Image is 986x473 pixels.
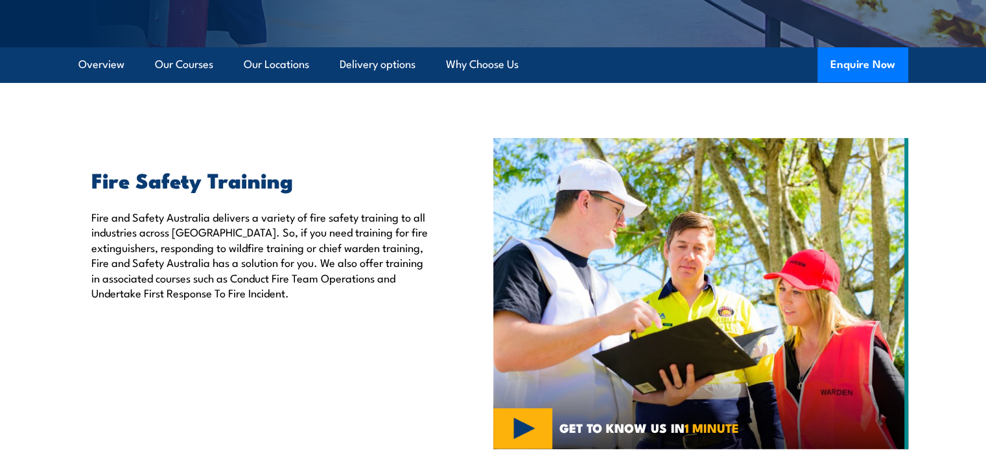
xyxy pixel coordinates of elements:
h2: Fire Safety Training [91,170,434,189]
strong: 1 MINUTE [685,418,739,437]
a: Delivery options [340,47,416,82]
a: Why Choose Us [446,47,519,82]
span: GET TO KNOW US IN [559,422,739,433]
p: Fire and Safety Australia delivers a variety of fire safety training to all industries across [GE... [91,209,434,300]
a: Overview [78,47,124,82]
a: Our Courses [155,47,213,82]
img: Fire Safety Training Courses [493,138,908,449]
a: Our Locations [244,47,309,82]
button: Enquire Now [817,47,908,82]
